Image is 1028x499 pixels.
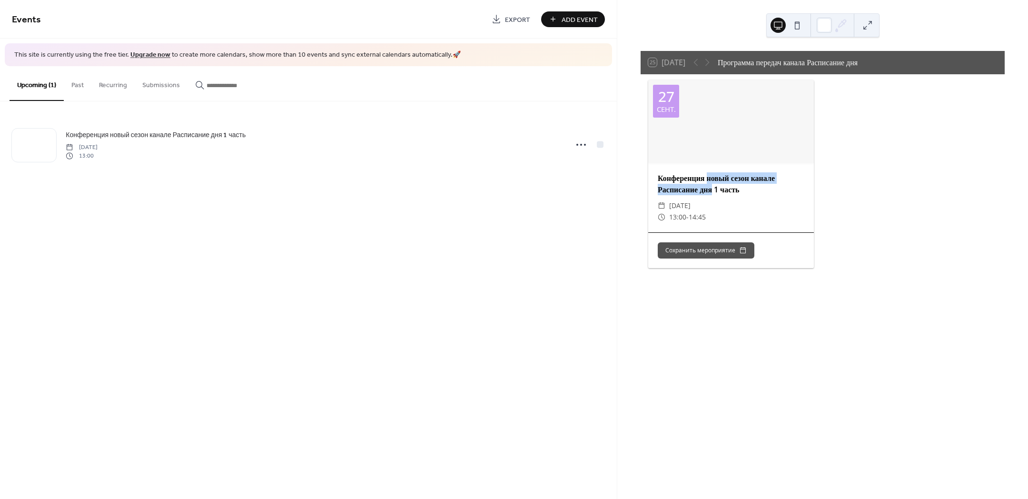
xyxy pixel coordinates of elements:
[66,130,246,140] a: Конференция новый сезон канале Расписание дня 1 часть
[130,49,170,61] a: Upgrade now
[648,172,814,195] div: Конференция новый сезон канале Расписание дня 1 часть
[135,66,188,100] button: Submissions
[689,211,706,223] span: 14:45
[658,211,665,223] div: ​
[669,200,691,211] span: [DATE]
[66,143,98,151] span: [DATE]
[66,152,98,160] span: 13:00
[658,242,754,259] button: Сохранить мероприятие
[484,11,537,27] a: Export
[657,106,676,113] div: сент.
[686,211,689,223] span: -
[718,57,858,68] div: Программа передач канала Расписание дня
[669,211,686,223] span: 13:00
[10,66,64,101] button: Upcoming (1)
[658,90,674,104] div: 27
[658,200,665,211] div: ​
[64,66,91,100] button: Past
[505,15,530,25] span: Export
[91,66,135,100] button: Recurring
[541,11,605,27] button: Add Event
[12,10,41,29] span: Events
[14,50,461,60] span: This site is currently using the free tier. to create more calendars, show more than 10 events an...
[562,15,598,25] span: Add Event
